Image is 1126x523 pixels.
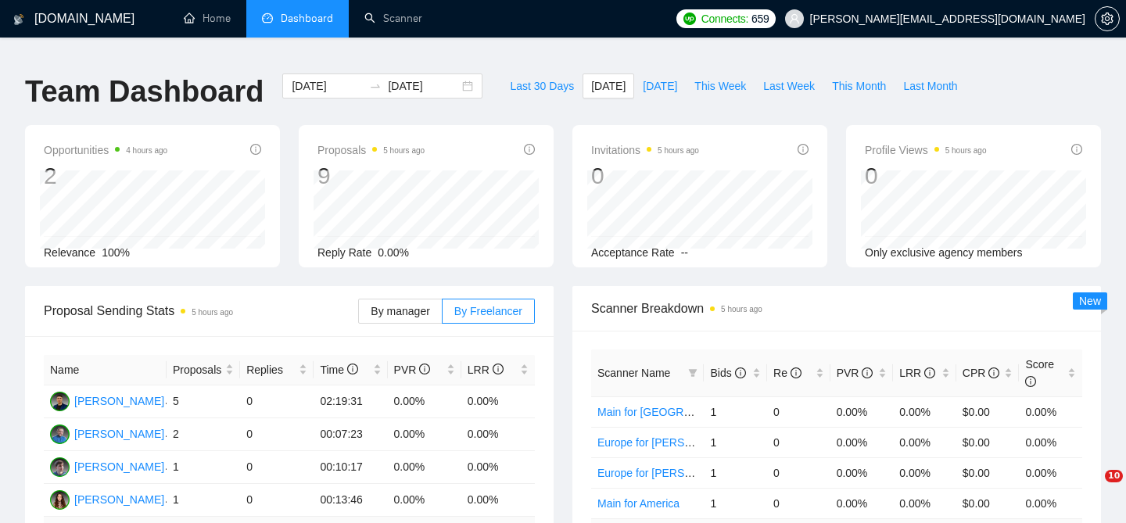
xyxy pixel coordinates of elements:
[388,385,461,418] td: 0.00%
[767,457,830,488] td: 0
[789,13,800,24] span: user
[830,457,894,488] td: 0.00%
[903,77,957,95] span: Last Month
[591,141,699,159] span: Invitations
[454,305,522,317] span: By Freelancer
[50,493,164,505] a: AN[PERSON_NAME]
[317,141,425,159] span: Proposals
[126,146,167,155] time: 4 hours ago
[314,385,387,418] td: 02:19:31
[798,144,809,155] span: info-circle
[823,73,895,99] button: This Month
[173,361,222,378] span: Proposals
[240,484,314,517] td: 0
[50,427,164,439] a: AB[PERSON_NAME]
[862,367,873,378] span: info-circle
[388,418,461,451] td: 0.00%
[383,146,425,155] time: 5 hours ago
[461,484,535,517] td: 0.00%
[468,364,504,376] span: LRR
[591,77,626,95] span: [DATE]
[591,299,1082,318] span: Scanner Breakdown
[945,146,987,155] time: 5 hours ago
[893,457,956,488] td: 0.00%
[44,301,358,321] span: Proposal Sending Stats
[755,73,823,99] button: Last Week
[50,457,70,477] img: YZ
[688,368,697,378] span: filter
[44,141,167,159] span: Opportunities
[167,385,240,418] td: 5
[50,460,164,472] a: YZ[PERSON_NAME]
[461,451,535,484] td: 0.00%
[74,458,164,475] div: [PERSON_NAME]
[893,396,956,427] td: 0.00%
[1019,457,1082,488] td: 0.00%
[721,305,762,313] time: 5 hours ago
[751,10,769,27] span: 659
[347,364,358,374] span: info-circle
[865,246,1023,259] span: Only exclusive agency members
[369,80,382,92] span: to
[102,246,130,259] span: 100%
[956,457,1020,488] td: $0.00
[704,427,767,457] td: 1
[167,418,240,451] td: 2
[1019,488,1082,518] td: 0.00%
[240,355,314,385] th: Replies
[767,488,830,518] td: 0
[681,246,688,259] span: --
[44,355,167,385] th: Name
[50,394,164,407] a: VS[PERSON_NAME]
[773,367,801,379] span: Re
[956,427,1020,457] td: $0.00
[767,427,830,457] td: 0
[710,367,745,379] span: Bids
[597,436,741,449] a: Europe for [PERSON_NAME]
[1095,13,1120,25] a: setting
[1071,144,1082,155] span: info-circle
[597,367,670,379] span: Scanner Name
[292,77,363,95] input: Start date
[1019,396,1082,427] td: 0.00%
[704,457,767,488] td: 1
[314,484,387,517] td: 00:13:46
[1105,470,1123,482] span: 10
[184,12,231,25] a: homeHome
[388,451,461,484] td: 0.00%
[694,77,746,95] span: This Week
[1079,295,1101,307] span: New
[493,364,504,374] span: info-circle
[501,73,583,99] button: Last 30 Days
[686,73,755,99] button: This Week
[388,484,461,517] td: 0.00%
[167,451,240,484] td: 1
[658,146,699,155] time: 5 hours ago
[240,451,314,484] td: 0
[250,144,261,155] span: info-circle
[74,425,164,442] div: [PERSON_NAME]
[50,424,70,444] img: AB
[262,13,273,23] span: dashboard
[25,73,264,110] h1: Team Dashboard
[320,364,357,376] span: Time
[634,73,686,99] button: [DATE]
[371,305,429,317] span: By manager
[701,10,748,27] span: Connects:
[461,385,535,418] td: 0.00%
[704,396,767,427] td: 1
[988,367,999,378] span: info-circle
[830,427,894,457] td: 0.00%
[832,77,886,95] span: This Month
[378,246,409,259] span: 0.00%
[167,355,240,385] th: Proposals
[837,367,873,379] span: PVR
[317,246,371,259] span: Reply Rate
[369,80,382,92] span: swap-right
[963,367,999,379] span: CPR
[281,12,333,25] span: Dashboard
[591,246,675,259] span: Acceptance Rate
[419,364,430,374] span: info-circle
[767,396,830,427] td: 0
[583,73,634,99] button: [DATE]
